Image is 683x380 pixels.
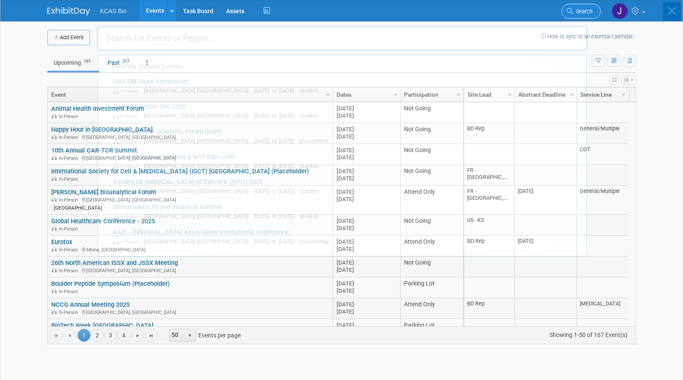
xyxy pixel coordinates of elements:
[254,238,298,245] span: [DATE] to [DATE]
[97,26,587,51] input: Search for Events or People...
[254,213,298,219] span: [DATE] to [DATE]
[300,239,330,245] span: (Considering)
[109,149,582,174] a: ACT 46th Annual Meeting & ACT Expo Live! In-Person [GEOGRAPHIC_DATA], [GEOGRAPHIC_DATA] [DATE] to...
[109,99,582,124] a: AAPS PharmSci 360 2025 In-Person [GEOGRAPHIC_DATA], [GEOGRAPHIC_DATA] [DATE] to [DATE] (Exhibit)
[254,163,298,169] span: [DATE] to [DATE]
[144,213,253,219] span: [GEOGRAPHIC_DATA], [GEOGRAPHIC_DATA]
[300,138,328,144] span: (Committed)
[144,188,253,194] span: [GEOGRAPHIC_DATA], [GEOGRAPHIC_DATA]
[144,87,253,94] span: [GEOGRAPHIC_DATA], [GEOGRAPHIC_DATA]
[113,88,142,94] span: In-Person
[300,88,319,94] span: (Exhibit)
[113,189,142,194] span: In-Person
[254,138,298,144] span: [DATE] to [DATE]
[109,124,582,149] a: AAPS Summer Scientific Forum (SSF) In-Person [GEOGRAPHIC_DATA], [GEOGRAPHIC_DATA] [DATE] to [DATE...
[113,164,142,169] span: In-Person
[144,163,253,169] span: [GEOGRAPHIC_DATA], [GEOGRAPHIC_DATA]
[113,113,142,119] span: In-Person
[254,188,298,194] span: [DATE] to [DATE]
[254,87,298,94] span: [DATE] to [DATE]
[300,213,319,219] span: (Exhibit)
[102,55,582,74] div: Recently Viewed Events:
[144,238,253,245] span: [GEOGRAPHIC_DATA], [GEOGRAPHIC_DATA]
[113,239,142,245] span: In-Person
[144,112,253,119] span: [GEOGRAPHIC_DATA], [GEOGRAPHIC_DATA]
[113,138,142,144] span: In-Person
[254,112,298,119] span: [DATE] to [DATE]
[113,214,142,219] span: In-Person
[300,163,319,169] span: (Exhibit)
[109,174,582,199] a: Society for [MEDICAL_DATA] of Cancer’s (SITC) 2025 In-Person [GEOGRAPHIC_DATA], [GEOGRAPHIC_DATA]...
[109,74,582,98] a: 18th EBF Open Symposium In-Person [GEOGRAPHIC_DATA], [GEOGRAPHIC_DATA] [DATE] to [DATE] (Exhibit)
[109,225,582,249] a: AAIC - [MEDICAL_DATA] Association International Conference In-Person [GEOGRAPHIC_DATA], [GEOGRAPH...
[144,138,253,144] span: [GEOGRAPHIC_DATA], [GEOGRAPHIC_DATA]
[300,188,319,194] span: (Exhibit)
[109,199,582,224] a: Immunogenicity and Bioassay Summit In-Person [GEOGRAPHIC_DATA], [GEOGRAPHIC_DATA] [DATE] to [DATE...
[300,113,319,119] span: (Exhibit)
